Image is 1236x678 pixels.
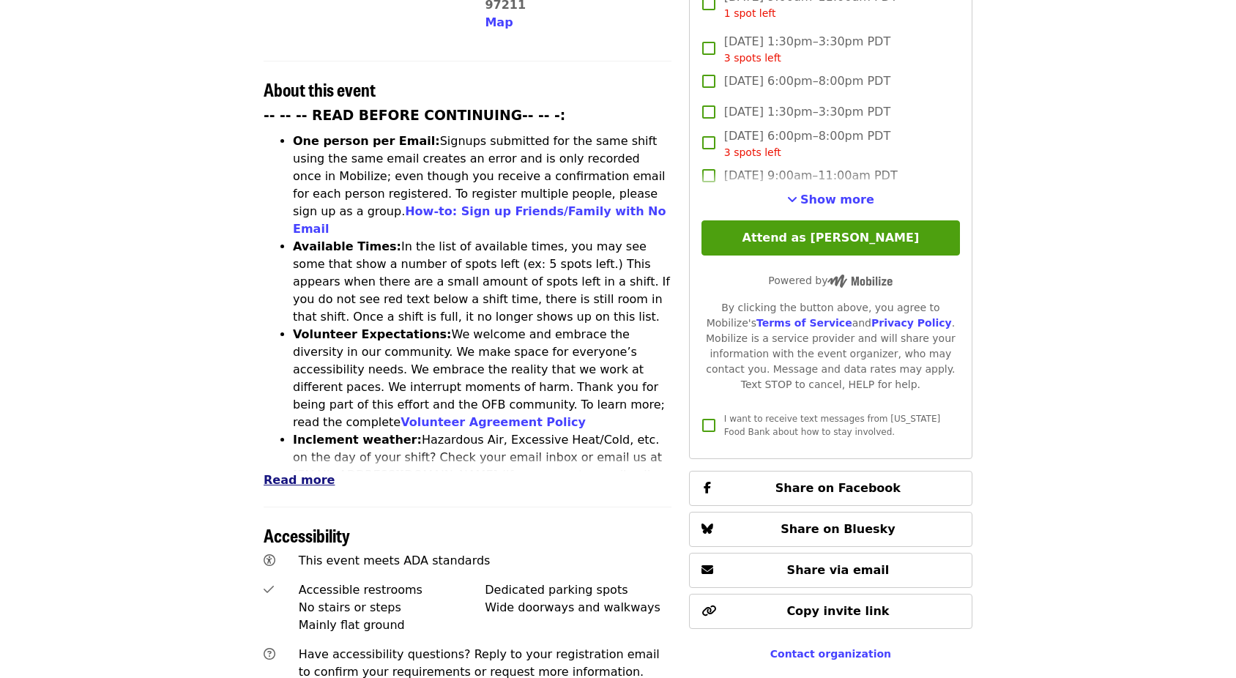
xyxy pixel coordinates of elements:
[787,191,874,209] button: See more timeslots
[724,52,781,64] span: 3 spots left
[293,327,452,341] strong: Volunteer Expectations:
[485,599,671,616] div: Wide doorways and walkways
[800,193,874,206] span: Show more
[724,127,890,160] span: [DATE] 6:00pm–8:00pm PDT
[689,512,972,547] button: Share on Bluesky
[724,72,890,90] span: [DATE] 6:00pm–8:00pm PDT
[781,522,896,536] span: Share on Bluesky
[485,14,513,31] button: Map
[299,599,485,616] div: No stairs or steps
[299,554,491,567] span: This event meets ADA standards
[293,433,422,447] strong: Inclement weather:
[264,472,335,489] button: Read more
[689,471,972,506] button: Share on Facebook
[756,317,852,329] a: Terms of Service
[264,473,335,487] span: Read more
[724,146,781,158] span: 3 spots left
[786,604,889,618] span: Copy invite link
[293,238,671,326] li: In the list of available times, you may see some that show a number of spots left (ex: 5 spots le...
[775,481,901,495] span: Share on Facebook
[264,76,376,102] span: About this event
[264,522,350,548] span: Accessibility
[827,275,893,288] img: Powered by Mobilize
[264,647,275,661] i: question-circle icon
[264,583,274,597] i: check icon
[485,581,671,599] div: Dedicated parking spots
[485,15,513,29] span: Map
[724,33,890,66] span: [DATE] 1:30pm–3:30pm PDT
[724,414,940,437] span: I want to receive text messages from [US_STATE] Food Bank about how to stay involved.
[299,581,485,599] div: Accessible restrooms
[293,204,666,236] a: How-to: Sign up Friends/Family with No Email
[401,415,586,429] a: Volunteer Agreement Policy
[701,300,960,392] div: By clicking the button above, you agree to Mobilize's and . Mobilize is a service provider and wi...
[724,167,898,185] span: [DATE] 9:00am–11:00am PDT
[264,108,565,123] strong: -- -- -- READ BEFORE CONTINUING-- -- -:
[689,553,972,588] button: Share via email
[293,133,671,238] li: Signups submitted for the same shift using the same email creates an error and is only recorded o...
[293,134,440,148] strong: One person per Email:
[293,326,671,431] li: We welcome and embrace the diversity in our community. We make space for everyone’s accessibility...
[724,7,776,19] span: 1 spot left
[787,563,890,577] span: Share via email
[770,648,891,660] a: Contact organization
[293,431,671,519] li: Hazardous Air, Excessive Heat/Cold, etc. on the day of your shift? Check your email inbox or emai...
[768,275,893,286] span: Powered by
[701,220,960,256] button: Attend as [PERSON_NAME]
[293,239,401,253] strong: Available Times:
[299,616,485,634] div: Mainly flat ground
[689,594,972,629] button: Copy invite link
[724,103,890,121] span: [DATE] 1:30pm–3:30pm PDT
[871,317,952,329] a: Privacy Policy
[264,554,275,567] i: universal-access icon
